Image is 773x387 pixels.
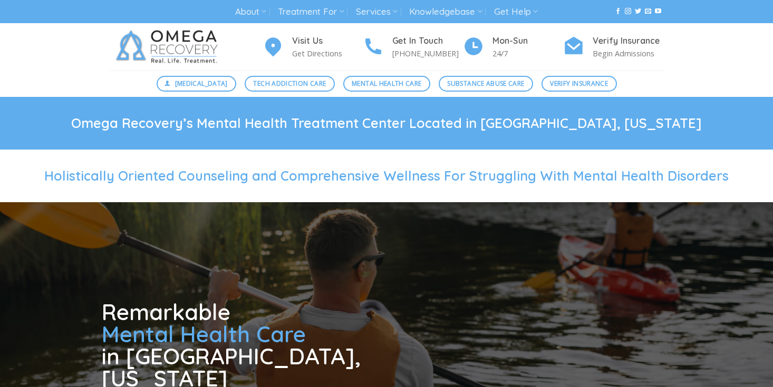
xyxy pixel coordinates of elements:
a: Follow on Facebook [615,8,621,15]
span: Verify Insurance [550,78,608,88]
a: Treatment For [278,2,344,22]
p: Begin Admissions [593,47,663,59]
span: Mental Health Care [352,78,421,88]
a: Visit Us Get Directions [263,34,363,60]
p: [PHONE_NUMBER] [392,47,463,59]
a: Follow on YouTube [655,8,661,15]
img: Omega Recovery [110,23,228,71]
a: Substance Abuse Care [439,76,533,92]
span: [MEDICAL_DATA] [175,78,228,88]
h4: Visit Us [292,34,363,48]
a: Mental Health Care [343,76,430,92]
a: Follow on Twitter [635,8,641,15]
span: Tech Addiction Care [253,78,326,88]
a: About [235,2,266,22]
a: [MEDICAL_DATA] [157,76,237,92]
a: Knowledgebase [409,2,482,22]
a: Get In Touch [PHONE_NUMBER] [363,34,463,60]
span: Mental Health Care [102,320,306,348]
p: Get Directions [292,47,363,59]
span: Substance Abuse Care [447,78,524,88]
a: Services [356,2,398,22]
span: Holistically Oriented Counseling and Comprehensive Wellness For Struggling With Mental Health Dis... [44,167,729,184]
h4: Verify Insurance [593,34,663,48]
a: Verify Insurance [542,76,617,92]
a: Verify Insurance Begin Admissions [563,34,663,60]
a: Follow on Instagram [625,8,631,15]
a: Tech Addiction Care [245,76,335,92]
a: Get Help [494,2,538,22]
h4: Mon-Sun [492,34,563,48]
a: Send us an email [645,8,651,15]
p: 24/7 [492,47,563,59]
h4: Get In Touch [392,34,463,48]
